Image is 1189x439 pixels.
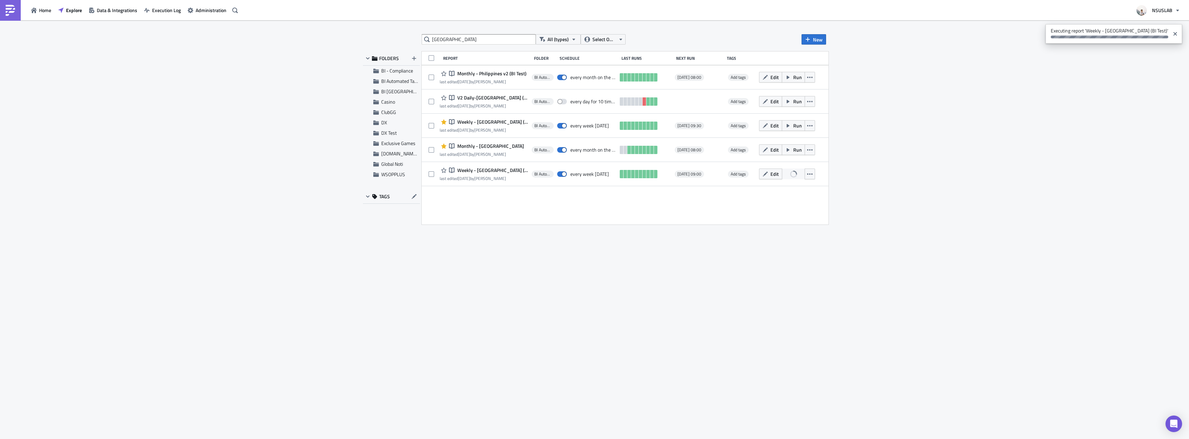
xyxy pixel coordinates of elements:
[728,171,749,178] span: Add tags
[782,96,805,107] button: Run
[28,5,55,16] button: Home
[793,122,802,129] span: Run
[782,144,805,155] button: Run
[443,56,531,61] div: Report
[592,36,616,43] span: Select Owner
[759,72,782,83] button: Edit
[731,74,746,80] span: Add tags
[381,160,403,168] span: Global Noti
[560,56,618,61] div: Schedule
[55,5,85,16] button: Explore
[381,119,387,126] span: DX
[534,147,551,153] span: BI Automated Tableau Reporting
[456,119,528,125] span: Weekly - Philippines (v2)
[458,78,470,85] time: 2025-06-03T18:31:02Z
[456,143,524,149] span: Monthly - Philippines
[440,176,528,181] div: last edited by [PERSON_NAME]
[759,120,782,131] button: Edit
[534,171,551,177] span: BI Automated Tableau Reporting
[793,98,802,105] span: Run
[676,56,723,61] div: Next Run
[536,34,581,45] button: All (types)
[184,5,230,16] button: Administration
[677,171,701,177] span: [DATE] 09:00
[422,34,536,45] input: Search Reports
[381,98,395,105] span: Casino
[547,36,569,43] span: All (types)
[759,169,782,179] button: Edit
[534,123,551,128] span: BI Automated Tableau Reporting
[66,7,82,14] span: Explore
[802,34,826,45] button: New
[456,70,526,77] span: Monthly - Philippines v2 (BI Test)
[782,72,805,83] button: Run
[677,75,701,80] span: [DATE] 08:00
[1170,26,1180,42] button: Close
[440,152,524,157] div: last edited by [PERSON_NAME]
[1136,4,1148,16] img: Avatar
[458,175,470,182] time: 2025-04-29T16:51:05Z
[381,150,427,157] span: GGPOKER.CA Noti
[728,98,749,105] span: Add tags
[152,7,181,14] span: Execution Log
[85,5,141,16] button: Data & Integrations
[1132,3,1184,18] button: NSUSLAB
[381,88,431,95] span: BI Toronto
[379,193,390,200] span: TAGS
[381,171,405,178] span: WSOPPLUS
[731,171,746,177] span: Add tags
[570,74,616,80] div: every month on the 2nd
[456,167,528,173] span: Weekly - Philippines (BI Test)
[782,120,805,131] button: Run
[1046,24,1170,42] span: Executing report 'Weekly - [GEOGRAPHIC_DATA] (BI Test)'
[5,5,16,16] img: PushMetrics
[381,129,397,136] span: DX Test
[440,79,526,84] div: last edited by [PERSON_NAME]
[770,146,779,153] span: Edit
[570,123,609,129] div: every week on Monday
[677,147,701,153] span: [DATE] 08:00
[731,146,746,153] span: Add tags
[728,122,749,129] span: Add tags
[381,77,446,85] span: BI Automated Tableau Reporting
[759,144,782,155] button: Edit
[458,103,470,109] time: 2025-05-01T20:45:10Z
[793,146,802,153] span: Run
[440,127,528,133] div: last edited by [PERSON_NAME]
[97,7,137,14] span: Data & Integrations
[728,146,749,153] span: Add tags
[731,122,746,129] span: Add tags
[458,127,470,133] time: 2025-04-29T17:15:52Z
[727,56,756,61] div: Tags
[570,147,616,153] div: every month on the 2nd
[677,123,701,128] span: [DATE] 09:30
[379,55,399,61] span: FOLDERS
[534,56,556,61] div: Folder
[570,98,616,105] div: every day for 10 times
[770,98,779,105] span: Edit
[793,74,802,81] span: Run
[141,5,184,16] button: Execution Log
[621,56,673,61] div: Last Runs
[196,7,226,14] span: Administration
[458,151,470,158] time: 2025-06-03T13:45:52Z
[381,67,413,74] span: BI - Compliance
[534,75,551,80] span: BI Automated Tableau Reporting
[770,170,779,178] span: Edit
[381,140,415,147] span: Exclusive Games
[440,103,528,108] div: last edited by [PERSON_NAME]
[759,96,782,107] button: Edit
[770,122,779,129] span: Edit
[570,171,609,177] div: every week on Monday
[813,36,823,43] span: New
[581,34,626,45] button: Select Owner
[1152,7,1172,14] span: NSUSLAB
[770,74,779,81] span: Edit
[456,95,528,101] span: V2 Daily-Philippines (BI Test)
[731,98,746,105] span: Add tags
